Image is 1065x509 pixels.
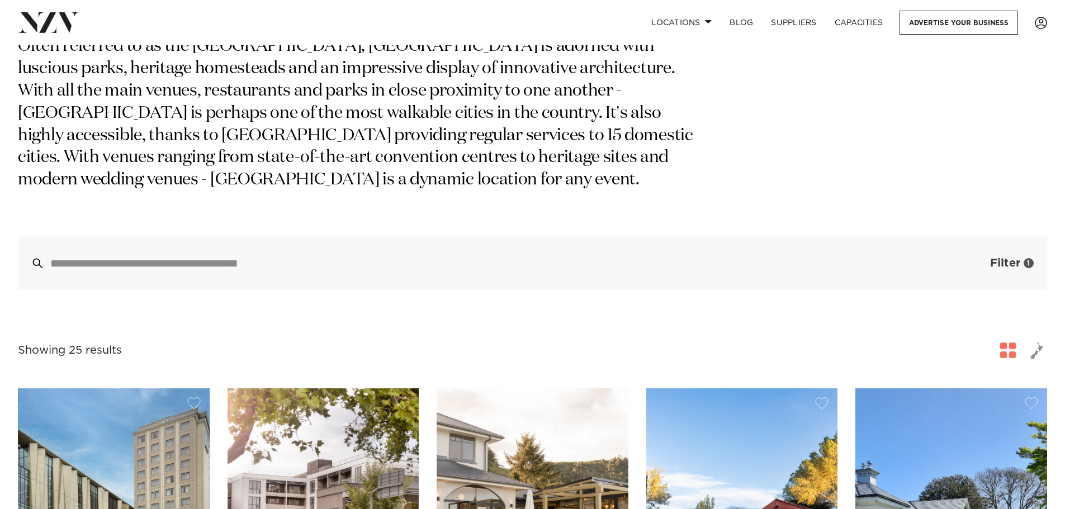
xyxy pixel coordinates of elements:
[18,36,709,192] p: Often referred to as the [GEOGRAPHIC_DATA], [GEOGRAPHIC_DATA] is adorned with luscious parks, her...
[1024,258,1034,268] div: 1
[826,11,892,35] a: Capacities
[642,11,721,35] a: Locations
[990,258,1020,269] span: Filter
[18,342,122,359] div: Showing 25 results
[721,11,762,35] a: BLOG
[762,11,825,35] a: SUPPLIERS
[18,12,79,32] img: nzv-logo.png
[954,236,1047,290] button: Filter1
[900,11,1018,35] a: Advertise your business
